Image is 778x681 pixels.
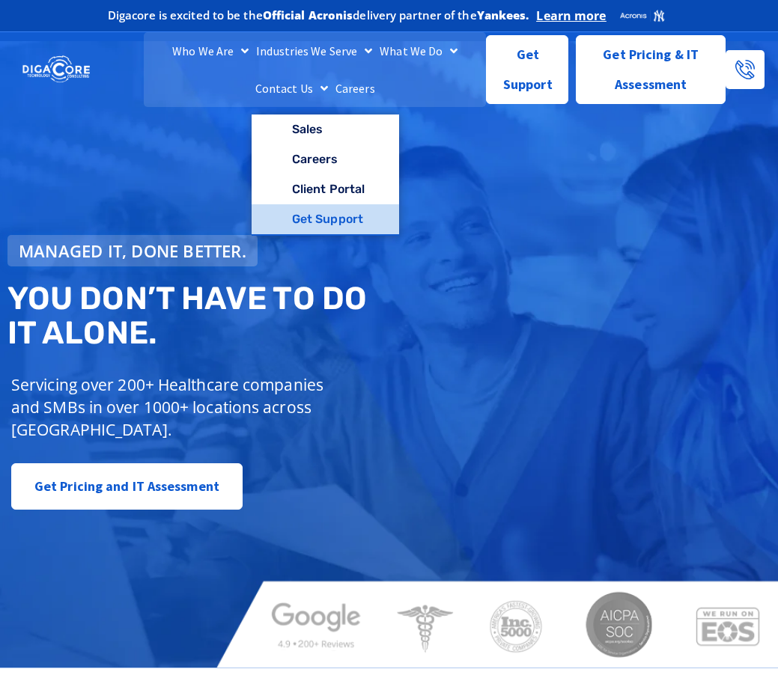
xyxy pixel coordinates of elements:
[22,55,90,84] img: DigaCore Technology Consulting
[263,7,353,22] b: Official Acronis
[252,174,399,204] a: Client Portal
[252,70,332,107] a: Contact Us
[252,114,399,144] a: Sales
[34,471,219,501] span: Get Pricing and IT Assessment
[11,463,243,510] a: Get Pricing and IT Assessment
[499,40,556,100] span: Get Support
[108,10,529,21] h2: Digacore is excited to be the delivery partner of the
[11,373,326,441] p: Servicing over 200+ Healthcare companies and SMBs in over 1000+ locations across [GEOGRAPHIC_DATA].
[252,204,399,234] a: Get Support
[576,35,726,104] a: Get Pricing & IT Assessment
[332,70,379,107] a: Careers
[252,144,399,174] a: Careers
[252,114,399,236] ul: Contact Us
[477,7,529,22] b: Yankees.
[7,235,258,266] a: Managed IT, done better.
[252,32,376,70] a: Industries We Serve
[7,281,396,350] h2: You don’t have to do IT alone.
[376,32,461,70] a: What We Do
[144,32,486,107] nav: Menu
[486,35,568,104] a: Get Support
[19,242,246,259] span: Managed IT, done better.
[588,40,714,100] span: Get Pricing & IT Assessment
[168,32,252,70] a: Who We Are
[536,8,606,23] a: Learn more
[619,9,665,22] img: Acronis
